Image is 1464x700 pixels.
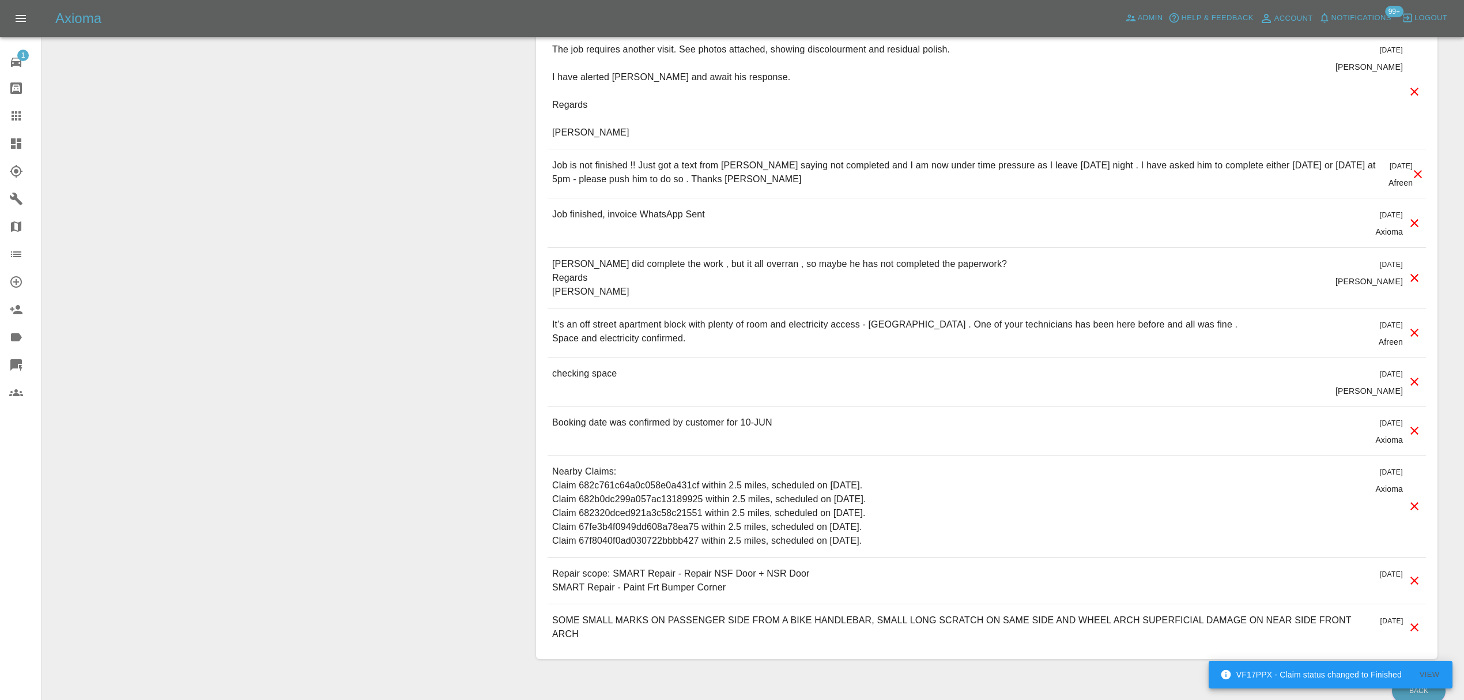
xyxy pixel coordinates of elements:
span: Help & Feedback [1181,12,1253,25]
p: Job finished, invoice WhatsApp Sent [552,208,705,221]
p: [PERSON_NAME] [1335,61,1403,73]
p: Nearby Claims: Claim 682c761c64a0c058e0a431cf within 2.5 miles, scheduled on [DATE]. Claim 682b0d... [552,465,866,548]
p: Job is not finished !! Just got a text from [PERSON_NAME] saying not completed and I am now under... [552,159,1379,186]
p: It’s an off street apartment block with plenty of room and electricity access - [GEOGRAPHIC_DATA]... [552,318,1240,345]
button: View [1411,666,1448,684]
button: Open drawer [7,5,35,32]
button: Logout [1399,9,1450,27]
p: Axioma [1375,483,1403,495]
a: Admin [1122,9,1166,27]
div: VF17PPX - Claim status changed to Finished [1220,664,1402,685]
button: Notifications [1316,9,1394,27]
span: [DATE] [1390,162,1413,170]
p: [PERSON_NAME] [1335,276,1403,287]
span: [DATE] [1380,468,1403,476]
p: Axioma [1375,434,1403,446]
span: Notifications [1331,12,1391,25]
span: Admin [1138,12,1163,25]
span: [DATE] [1380,617,1403,625]
p: [PERSON_NAME] did complete the work , but it all overran , so maybe he has not completed the pape... [552,257,1010,299]
span: [DATE] [1380,46,1403,54]
button: Help & Feedback [1165,9,1256,27]
h5: Axioma [55,9,101,28]
p: Afreen [1379,336,1403,348]
p: SOME SMALL MARKS ON PASSENGER SIDE FROM A BIKE HANDLEBAR, SMALL LONG SCRATCH ON SAME SIDE AND WHE... [552,614,1371,641]
p: checking space [552,367,617,381]
span: [DATE] [1380,261,1403,269]
p: The job requires another visit. See photos attached, showing discolourment and residual polish. I... [552,43,950,140]
span: [DATE] [1380,570,1403,578]
span: [DATE] [1380,370,1403,378]
span: Logout [1414,12,1447,25]
a: Account [1257,9,1316,28]
p: [PERSON_NAME] [1335,385,1403,397]
span: [DATE] [1380,419,1403,427]
span: [DATE] [1380,211,1403,219]
span: 1 [17,50,29,61]
span: Account [1274,12,1313,25]
p: Booking date was confirmed by customer for 10-JUN [552,416,772,430]
p: Repair scope: SMART Repair - Repair NSF Door + NSR Door SMART Repair - Paint Frt Bumper Corner [552,567,809,594]
p: Afreen [1388,177,1413,189]
p: Axioma [1375,226,1403,238]
span: 99+ [1385,6,1403,17]
span: [DATE] [1380,321,1403,329]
